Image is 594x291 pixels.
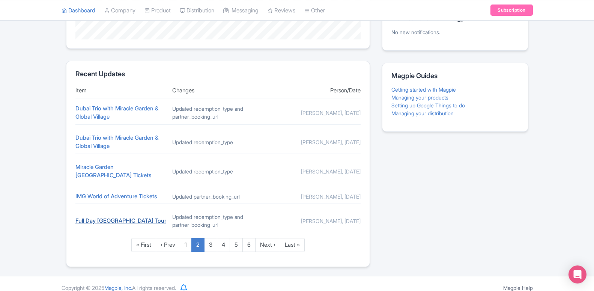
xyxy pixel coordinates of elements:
[75,86,167,95] div: Item
[191,238,205,252] a: 2
[269,217,361,225] div: [PERSON_NAME], [DATE]
[230,238,243,252] a: 5
[269,138,361,146] div: [PERSON_NAME], [DATE]
[242,238,256,252] a: 6
[568,265,586,283] div: Open Intercom Messenger
[269,109,361,117] div: [PERSON_NAME], [DATE]
[172,213,263,229] div: Updated redemption_type and partner_booking_url
[172,138,263,146] div: Updated redemption_type
[217,238,230,252] a: 4
[391,94,448,101] a: Managing your products
[391,102,465,109] a: Setting up Google Things to do
[172,167,263,175] div: Updated redemption_type
[280,238,305,252] a: Last »
[180,238,192,252] a: 1
[490,5,532,16] a: Subscription
[204,238,217,252] a: 3
[255,238,280,252] a: Next ›
[503,285,533,291] a: Magpie Help
[104,285,132,291] span: Magpie, Inc.
[131,238,156,252] a: « First
[75,105,158,121] a: Dubai Trio with Miracle Garden & Global Village
[75,70,361,78] h2: Recent Updates
[172,105,263,121] div: Updated redemption_type and partner_booking_url
[391,110,454,116] a: Managing your distribution
[75,217,166,224] a: Full Day [GEOGRAPHIC_DATA] Tour
[391,28,519,36] p: No new notifications.
[75,134,158,150] a: Dubai Trio with Miracle Garden & Global Village
[269,193,361,201] div: [PERSON_NAME], [DATE]
[75,193,157,200] a: IMG World of Adventure Tickets
[75,163,152,179] a: Miracle Garden [GEOGRAPHIC_DATA] Tickets
[269,86,361,95] div: Person/Date
[391,86,456,93] a: Getting started with Magpie
[172,193,263,201] div: Updated partner_booking_url
[156,238,180,252] a: ‹ Prev
[391,72,519,80] h2: Magpie Guides
[269,167,361,175] div: [PERSON_NAME], [DATE]
[172,86,263,95] div: Changes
